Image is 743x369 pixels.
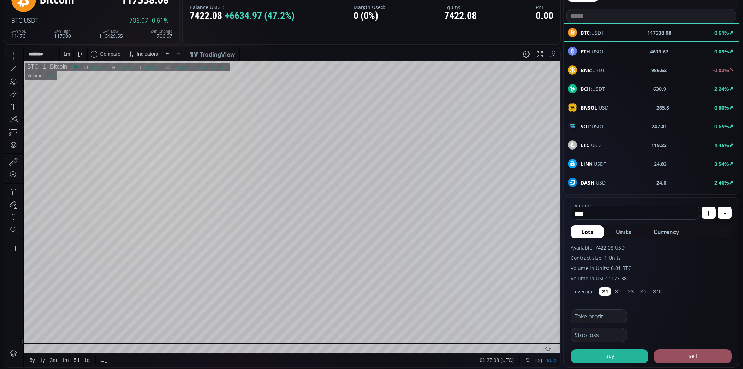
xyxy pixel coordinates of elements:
[540,306,555,320] div: Toggle Auto Scale
[25,310,31,316] div: 5y
[714,86,729,92] b: 2.24%
[571,349,648,363] button: Buy
[714,48,729,55] b: 0.05%
[581,48,590,55] b: ETH
[571,275,732,282] label: Volume in USD: 1173.38
[599,287,611,296] button: ✕1
[225,11,295,22] span: +6634.97 (47.2%)
[581,104,611,111] span: :USDT
[581,86,591,92] b: BCH
[36,310,41,316] div: 1y
[46,310,53,316] div: 3m
[718,207,732,219] button: -
[190,11,295,22] div: 7422.08
[713,67,729,74] b: -0.02%
[6,94,12,101] div: 
[34,16,42,23] div: 1
[99,29,123,33] div: 24h Low
[190,5,295,10] label: Balance USDT:
[11,29,26,39] div: 11476
[714,142,729,148] b: 1.45%
[714,160,729,167] b: 3.54%
[444,5,477,10] label: Equity:
[571,254,732,262] label: Contract size: 1 Units
[656,104,669,111] b: 265.8
[41,25,50,31] div: 0.32
[112,17,133,23] div: 117338.10
[353,11,385,22] div: 0 (0%)
[581,142,589,148] b: LTC
[473,306,512,320] button: 01:27:08 (UTC)
[581,104,597,111] b: BNSOL
[84,17,106,23] div: 117330.65
[581,85,605,93] span: :USDT
[652,123,667,130] b: 247.41
[99,29,123,39] div: 116429.55
[59,4,66,10] div: 1 m
[536,5,553,10] label: PnL:
[651,66,667,74] b: 986.62
[152,17,169,24] span: 0.61%
[571,225,604,238] button: Lots
[519,306,529,320] div: Toggle Percentage
[129,17,148,24] span: 706.07
[572,288,595,295] label: Leverage:
[702,207,716,219] button: +
[616,228,631,236] span: Units
[581,123,590,130] b: SOL
[135,17,138,23] div: L
[96,4,116,10] div: Compare
[624,287,636,296] button: ✕3
[108,17,112,23] div: H
[151,29,172,39] div: 706.07
[714,179,729,186] b: 2.46%
[571,244,732,251] label: Available: 7422.08 USD
[353,5,385,10] label: Margin Used:
[11,29,26,33] div: 24h Vol.
[543,310,552,316] div: auto
[68,16,75,23] div: Market open
[637,287,649,296] button: ✕5
[581,160,606,168] span: :USDT
[132,4,154,10] div: Indicators
[650,287,664,296] button: ✕10
[650,48,668,55] b: 4613.67
[581,160,592,167] b: LINK
[16,289,19,299] div: Hide Drawings Toolbar
[70,310,75,316] div: 5d
[80,310,85,316] div: 1d
[571,264,732,272] label: Volume in Units: 0.01 BTC
[581,179,608,186] span: :USDT
[653,85,666,93] b: 630.9
[166,17,187,23] div: 117338.09
[612,287,624,296] button: ✕2
[581,66,605,74] span: :USDT
[42,16,63,23] div: Bitcoin
[581,179,594,186] b: DASH
[58,310,64,316] div: 1m
[444,11,477,22] div: 7422.08
[654,228,679,236] span: Currency
[581,48,604,55] span: :USDT
[531,310,538,316] div: log
[581,123,604,130] span: :USDT
[23,16,34,23] div: BTC
[714,104,729,111] b: 0.80%
[80,17,84,23] div: O
[476,310,510,316] span: 01:27:08 (UTC)
[654,349,732,363] button: Sell
[23,25,38,31] div: Volume
[656,179,666,186] b: 24.6
[138,17,160,23] div: 117330.65
[651,141,667,149] b: 119.23
[54,29,71,39] div: 117900
[22,16,38,24] span: :USDT
[714,123,729,130] b: 0.65%
[54,29,71,33] div: 24h High
[151,29,172,33] div: 24h Change
[643,225,690,238] button: Currency
[581,141,604,149] span: :USDT
[654,160,667,168] b: 24.83
[11,16,22,24] span: BTC
[581,228,593,236] span: Lots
